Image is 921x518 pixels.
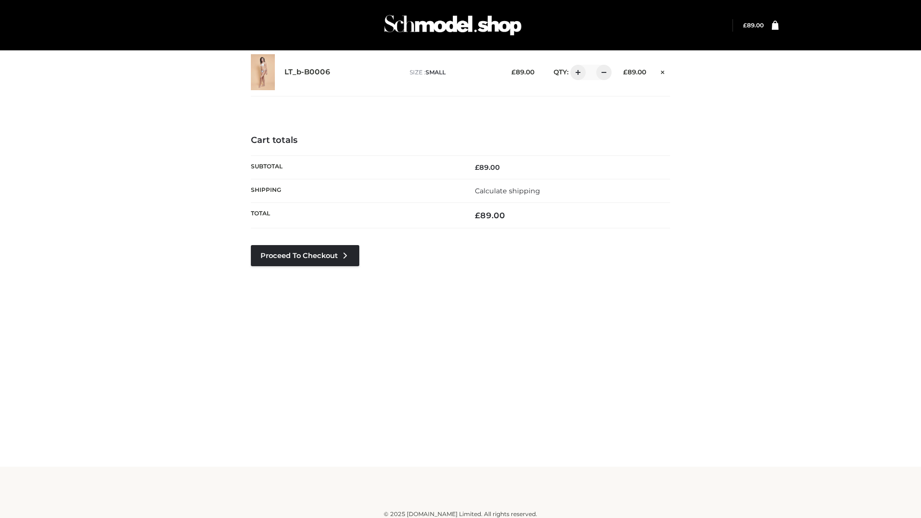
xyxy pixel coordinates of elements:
a: Proceed to Checkout [251,245,359,266]
div: QTY: [544,65,608,80]
span: £ [623,68,627,76]
bdi: 89.00 [511,68,534,76]
bdi: 89.00 [475,163,500,172]
p: size : [410,68,496,77]
bdi: 89.00 [743,22,764,29]
bdi: 89.00 [623,68,646,76]
th: Subtotal [251,155,460,179]
span: £ [743,22,747,29]
span: £ [511,68,516,76]
th: Shipping [251,179,460,202]
a: £89.00 [743,22,764,29]
img: Schmodel Admin 964 [381,6,525,44]
span: £ [475,211,480,220]
a: Remove this item [656,65,670,77]
th: Total [251,203,460,228]
a: Calculate shipping [475,187,540,195]
bdi: 89.00 [475,211,505,220]
span: SMALL [425,69,446,76]
h4: Cart totals [251,135,670,146]
a: LT_b-B0006 [284,68,331,77]
span: £ [475,163,479,172]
